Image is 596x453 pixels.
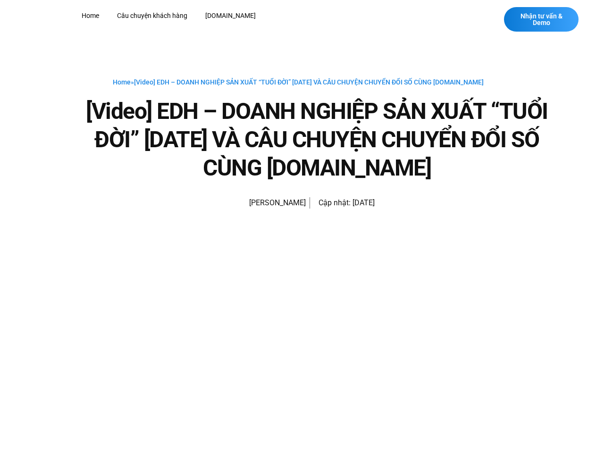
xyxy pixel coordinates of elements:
a: [DOMAIN_NAME] [198,7,263,25]
a: Nhận tư vấn & Demo [504,7,579,32]
a: Picture of Hạnh Hoàng [PERSON_NAME] [222,192,306,214]
time: [DATE] [353,198,375,207]
span: [Video] EDH – DOANH NGHIỆP SẢN XUẤT “TUỔI ĐỜI” [DATE] VÀ CÂU CHUYỆN CHUYỂN ĐỔI SỐ CÙNG [DOMAIN_NAME] [134,78,484,86]
a: Câu chuyện khách hàng [110,7,194,25]
span: Nhận tư vấn & Demo [513,13,569,26]
nav: Menu [75,7,366,25]
span: » [113,78,484,86]
h1: [Video] EDH – DOANH NGHIỆP SẢN XUẤT “TUỔI ĐỜI” [DATE] VÀ CÂU CHUYỆN CHUYỂN ĐỔI SỐ CÙNG [DOMAIN_NAME] [72,97,562,182]
a: Home [113,78,131,86]
span: [PERSON_NAME] [244,196,306,210]
span: Cập nhật: [319,198,351,207]
a: Home [75,7,106,25]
